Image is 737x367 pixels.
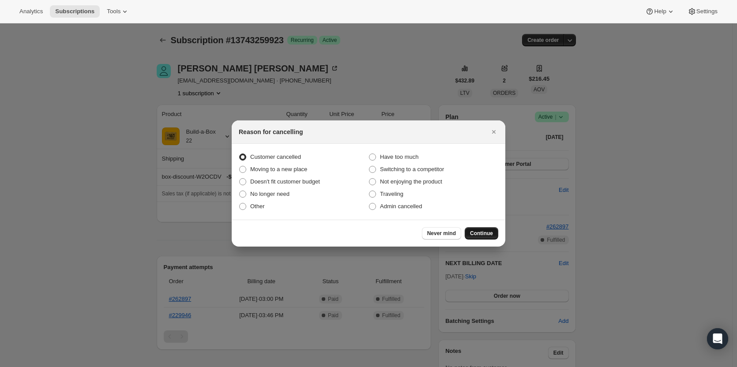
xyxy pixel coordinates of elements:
button: Subscriptions [50,5,100,18]
button: Never mind [422,227,461,240]
span: Switching to a competitor [380,166,444,172]
span: Not enjoying the product [380,178,442,185]
span: Customer cancelled [250,154,301,160]
button: Help [640,5,680,18]
button: Settings [682,5,723,18]
span: Analytics [19,8,43,15]
button: Continue [465,227,498,240]
button: Analytics [14,5,48,18]
span: Continue [470,230,493,237]
button: Close [488,126,500,138]
button: Tools [102,5,135,18]
span: Never mind [427,230,456,237]
div: Open Intercom Messenger [707,328,728,349]
span: Settings [696,8,718,15]
h2: Reason for cancelling [239,127,303,136]
span: Subscriptions [55,8,94,15]
span: No longer need [250,191,290,197]
span: Help [654,8,666,15]
span: Admin cancelled [380,203,422,210]
span: Other [250,203,265,210]
span: Doesn't fit customer budget [250,178,320,185]
span: Moving to a new place [250,166,307,172]
span: Have too much [380,154,418,160]
span: Tools [107,8,120,15]
span: Traveling [380,191,403,197]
